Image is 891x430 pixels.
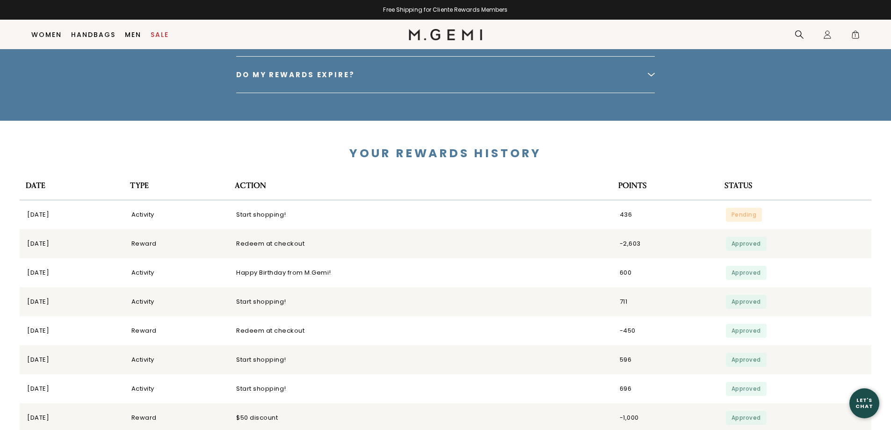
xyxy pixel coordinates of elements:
td: Redeem at checkout [229,316,612,345]
a: Handbags [71,31,116,38]
span: 1 [851,32,860,41]
td: [DATE] [15,316,124,345]
td: 711 [612,287,718,316]
td: Activity [124,258,229,287]
div: Approved [726,295,767,309]
div: Approved [726,411,767,425]
td: 436 [612,200,718,230]
td: 696 [612,374,718,403]
td: Activity [124,200,229,230]
th: Date [15,176,124,200]
th: Action [229,176,612,200]
td: Activity [124,345,229,374]
td: 596 [612,345,718,374]
div: Approved [726,266,767,280]
td: -450 [612,316,718,345]
a: Women [31,31,62,38]
td: Activity [124,287,229,316]
td: [DATE] [15,200,124,230]
td: [DATE] [15,345,124,374]
td: Happy Birthday from M.Gemi! [229,258,612,287]
td: Start shopping! [229,345,612,374]
td: [DATE] [15,374,124,403]
td: 600 [612,258,718,287]
td: -2,603 [612,229,718,258]
td: Start shopping! [229,287,612,316]
td: Start shopping! [229,200,612,230]
div: Approved [726,353,767,367]
th: Points [612,176,718,200]
td: [DATE] [15,287,124,316]
th: Status [718,176,876,200]
td: Activity [124,374,229,403]
div: Approved [726,324,767,338]
td: Start shopping! [229,374,612,403]
td: [DATE] [15,258,124,287]
div: Pending [726,208,762,222]
a: Sale [151,31,169,38]
td: Reward [124,316,229,345]
td: Redeem at checkout [229,229,612,258]
div: Approved [726,382,767,396]
div: Approved [726,237,767,251]
div: Do my rewards expire? [236,71,355,79]
img: M.Gemi [409,29,482,40]
a: Men [125,31,141,38]
div: Let's Chat [849,397,879,409]
th: Type [124,176,229,200]
td: Reward [124,229,229,258]
td: [DATE] [15,229,124,258]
